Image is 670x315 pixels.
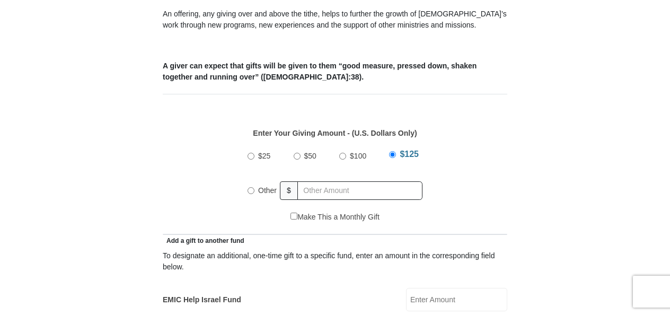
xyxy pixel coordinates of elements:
[280,181,298,200] span: $
[163,8,507,31] p: An offering, any giving over and above the tithe, helps to further the growth of [DEMOGRAPHIC_DAT...
[163,237,244,244] span: Add a gift to another fund
[258,186,277,195] span: Other
[163,250,507,273] div: To designate an additional, one-time gift to a specific fund, enter an amount in the correspondin...
[406,288,507,311] input: Enter Amount
[400,150,419,159] span: $125
[297,181,422,200] input: Other Amount
[253,129,417,137] strong: Enter Your Giving Amount - (U.S. Dollars Only)
[163,294,241,305] label: EMIC Help Israel Fund
[304,152,316,160] span: $50
[290,212,380,223] label: Make This a Monthly Gift
[350,152,366,160] span: $100
[290,213,297,220] input: Make This a Monthly Gift
[258,152,270,160] span: $25
[163,62,477,81] b: A giver can expect that gifts will be given to them “good measure, pressed down, shaken together ...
